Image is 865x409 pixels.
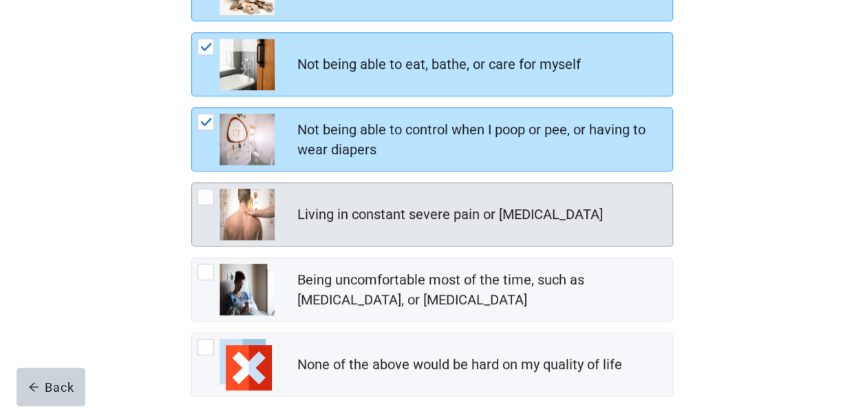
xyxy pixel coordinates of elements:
div: Not being able to control when I poop or pee, or having to wear diapers, checkbox, checked [191,107,673,171]
div: None of the above would be hard on my quality of life [297,355,621,375]
div: Being uncomfortable most of the time, such as [MEDICAL_DATA], or [MEDICAL_DATA] [297,270,664,310]
div: Living in constant severe pain or [MEDICAL_DATA] [297,204,602,224]
div: Not being able to eat, bathe, or care for myself, checkbox, checked [191,32,673,96]
div: Not being able to control when I poop or pee, or having to wear diapers [297,120,664,160]
div: None of the above would be hard on my quality of life, checkbox, not checked [191,333,673,397]
span: arrow-left [28,381,39,392]
button: arrow-leftBack [17,368,85,406]
div: Back [28,380,74,394]
div: Living in constant severe pain or shortness of breath, checkbox, not checked [191,182,673,247]
div: Being uncomfortable most of the time, such as nausea, vomiting, or diarrhea, checkbox, not checked [191,258,673,322]
div: Not being able to eat, bathe, or care for myself [297,54,580,74]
